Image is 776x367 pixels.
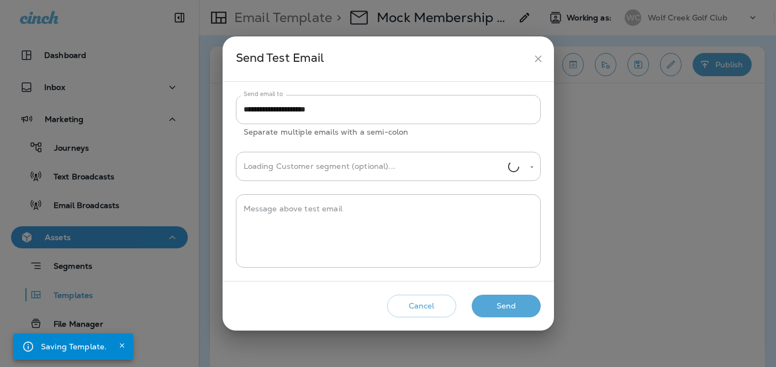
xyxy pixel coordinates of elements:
[387,295,456,317] button: Cancel
[472,295,541,317] button: Send
[527,162,537,172] button: Open
[236,49,528,69] div: Send Test Email
[244,126,533,139] p: Separate multiple emails with a semi-colon
[244,90,283,98] label: Send email to
[528,49,548,69] button: close
[115,339,129,352] button: Close
[41,337,107,357] div: Saving Template.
